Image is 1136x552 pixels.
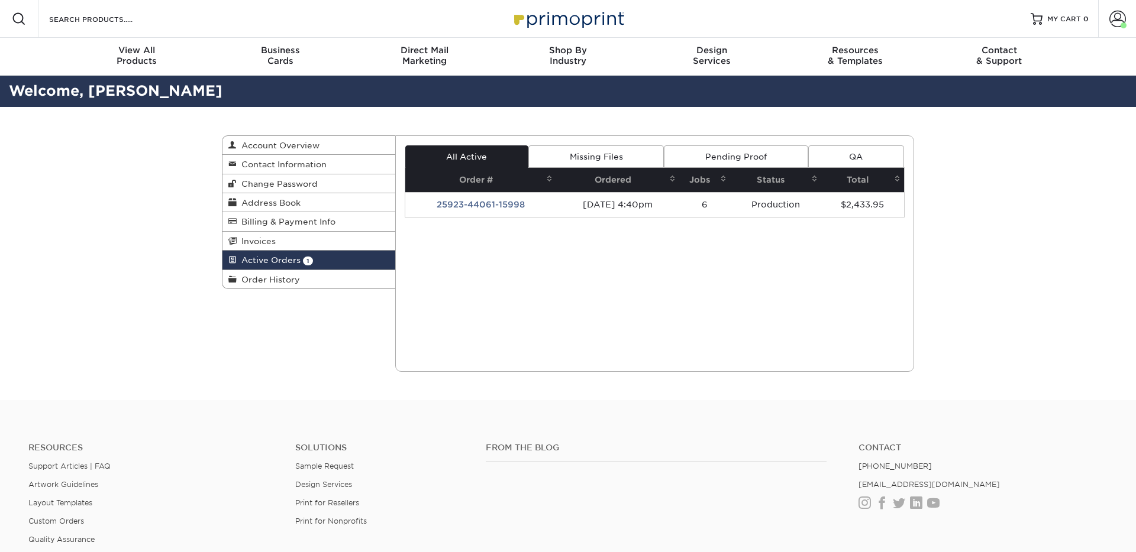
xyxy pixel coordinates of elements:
[556,192,679,217] td: [DATE] 4:40pm
[927,38,1071,76] a: Contact& Support
[859,443,1108,453] a: Contact
[222,212,395,231] a: Billing & Payment Info
[237,160,327,169] span: Contact Information
[640,45,783,66] div: Services
[783,45,927,56] span: Resources
[730,168,821,192] th: Status
[222,232,395,251] a: Invoices
[821,192,904,217] td: $2,433.95
[65,38,209,76] a: View AllProducts
[65,45,209,56] span: View All
[237,236,276,246] span: Invoices
[28,498,92,507] a: Layout Templates
[1083,15,1089,23] span: 0
[295,462,354,470] a: Sample Request
[28,480,98,489] a: Artwork Guidelines
[237,179,318,189] span: Change Password
[1047,14,1081,24] span: MY CART
[486,443,827,453] h4: From the Blog
[222,193,395,212] a: Address Book
[808,145,904,168] a: QA
[295,443,468,453] h4: Solutions
[353,45,496,56] span: Direct Mail
[405,168,556,192] th: Order #
[295,517,367,525] a: Print for Nonprofits
[28,462,111,470] a: Support Articles | FAQ
[28,535,95,544] a: Quality Assurance
[295,480,352,489] a: Design Services
[209,38,353,76] a: BusinessCards
[927,45,1071,56] span: Contact
[209,45,353,56] span: Business
[730,192,821,217] td: Production
[237,275,300,284] span: Order History
[222,270,395,288] a: Order History
[222,155,395,174] a: Contact Information
[640,38,783,76] a: DesignServices
[237,217,335,226] span: Billing & Payment Info
[28,443,277,453] h4: Resources
[859,480,1000,489] a: [EMAIL_ADDRESS][DOMAIN_NAME]
[496,45,640,56] span: Shop By
[28,517,84,525] a: Custom Orders
[859,462,932,470] a: [PHONE_NUMBER]
[237,141,319,150] span: Account Overview
[640,45,783,56] span: Design
[353,45,496,66] div: Marketing
[496,38,640,76] a: Shop ByIndustry
[679,192,730,217] td: 6
[295,498,359,507] a: Print for Resellers
[927,45,1071,66] div: & Support
[496,45,640,66] div: Industry
[556,168,679,192] th: Ordered
[353,38,496,76] a: Direct MailMarketing
[509,6,627,31] img: Primoprint
[209,45,353,66] div: Cards
[405,145,528,168] a: All Active
[237,198,301,207] span: Address Book
[821,168,904,192] th: Total
[222,251,395,269] a: Active Orders 1
[405,192,556,217] td: 25923-44061-15998
[783,45,927,66] div: & Templates
[48,12,163,26] input: SEARCH PRODUCTS.....
[237,255,301,265] span: Active Orders
[783,38,927,76] a: Resources& Templates
[528,145,664,168] a: Missing Files
[222,136,395,155] a: Account Overview
[65,45,209,66] div: Products
[679,168,730,192] th: Jobs
[222,174,395,193] a: Change Password
[303,256,313,265] span: 1
[664,145,808,168] a: Pending Proof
